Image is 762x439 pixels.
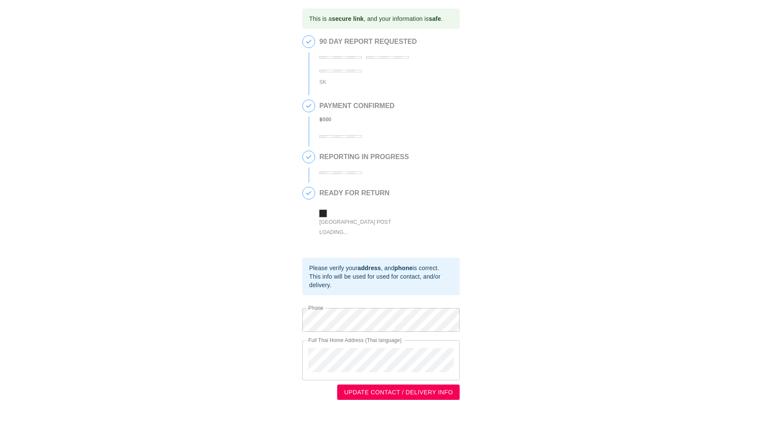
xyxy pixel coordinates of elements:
div: [GEOGRAPHIC_DATA] Post Loading... [319,217,409,237]
span: 3 [303,151,315,163]
h2: REPORTING IN PROGRESS [319,153,409,161]
span: 2 [303,100,315,112]
button: UPDATE CONTACT / DELIVERY INFO [337,385,460,400]
div: This info will be used for used for contact, and/or delivery. [309,272,453,289]
span: UPDATE CONTACT / DELIVERY INFO [344,387,453,398]
div: This is a , and your information is . [309,11,443,26]
h2: 90 DAY REPORT REQUESTED [319,38,455,46]
b: safe [429,15,441,22]
b: phone [395,265,413,271]
b: secure link [332,15,364,22]
div: Please verify your , and is correct. [309,264,453,272]
span: 4 [303,187,315,199]
b: ฿ 500 [319,117,331,123]
h2: PAYMENT CONFIRMED [319,102,395,110]
span: 1 [303,36,315,48]
div: SK [319,77,455,87]
b: address [358,265,381,271]
h2: READY FOR RETURN [319,189,447,197]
